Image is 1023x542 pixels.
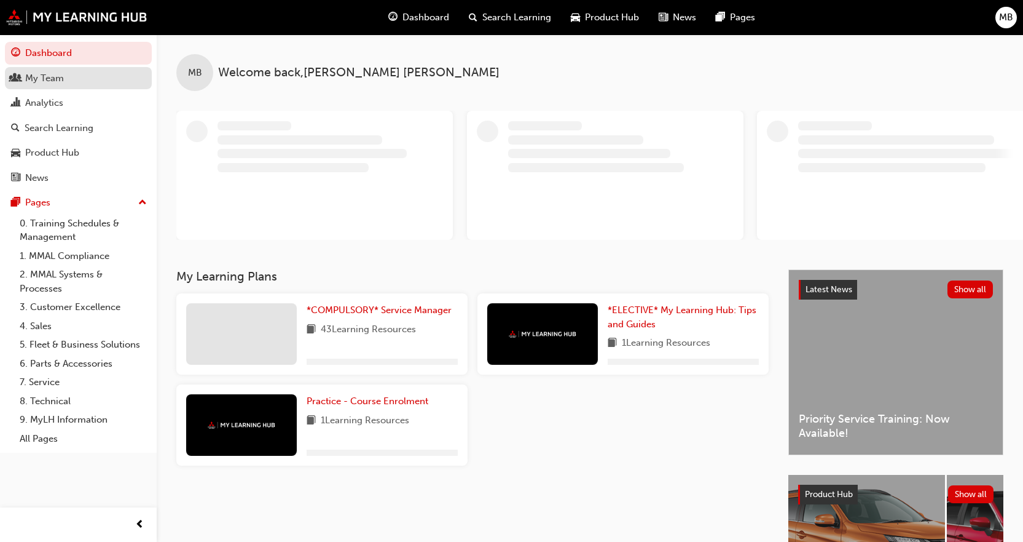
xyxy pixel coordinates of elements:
span: guage-icon [388,10,398,25]
button: Pages [5,191,152,214]
a: *ELECTIVE* My Learning Hub: Tips and Guides [608,303,759,331]
span: book-icon [307,413,316,429]
a: news-iconNews [649,5,706,30]
span: people-icon [11,73,20,84]
span: news-icon [11,173,20,184]
span: Product Hub [585,10,639,25]
button: Show all [947,281,994,298]
span: book-icon [307,322,316,338]
div: My Team [25,71,64,86]
span: car-icon [11,148,20,159]
a: 8. Technical [15,392,152,411]
span: car-icon [571,10,580,25]
span: book-icon [608,336,617,351]
a: My Team [5,67,152,90]
span: Practice - Course Enrolment [307,396,428,407]
div: Search Learning [25,121,93,135]
span: Latest News [805,284,852,295]
div: Pages [25,196,50,210]
span: Dashboard [402,10,449,25]
button: DashboardMy TeamAnalyticsSearch LearningProduct HubNews [5,39,152,191]
span: up-icon [138,195,147,211]
h3: My Learning Plans [176,269,769,284]
img: mmal [6,9,147,25]
div: Analytics [25,96,63,110]
a: search-iconSearch Learning [459,5,561,30]
span: MB [188,66,202,80]
button: Show all [948,485,994,503]
a: Dashboard [5,42,152,65]
button: MB [995,7,1017,28]
a: 2. MMAL Systems & Processes [15,265,152,298]
a: car-iconProduct Hub [561,5,649,30]
span: 1 Learning Resources [622,336,710,351]
a: Analytics [5,92,152,114]
a: guage-iconDashboard [378,5,459,30]
a: 9. MyLH Information [15,410,152,429]
span: Search Learning [482,10,551,25]
span: guage-icon [11,48,20,59]
div: News [25,171,49,185]
a: Practice - Course Enrolment [307,394,433,408]
a: All Pages [15,429,152,448]
img: mmal [509,330,576,338]
a: Product HubShow all [798,485,994,504]
a: Product Hub [5,141,152,164]
span: Pages [730,10,755,25]
span: MB [999,10,1013,25]
span: Product Hub [805,489,853,500]
a: News [5,167,152,189]
a: 3. Customer Excellence [15,298,152,317]
div: Product Hub [25,146,79,160]
span: search-icon [469,10,477,25]
span: *ELECTIVE* My Learning Hub: Tips and Guides [608,305,756,330]
a: 4. Sales [15,317,152,336]
span: news-icon [659,10,668,25]
a: *COMPULSORY* Service Manager [307,303,457,317]
a: Search Learning [5,117,152,140]
span: prev-icon [135,517,144,533]
span: 1 Learning Resources [321,413,409,429]
span: *COMPULSORY* Service Manager [307,305,452,316]
span: pages-icon [11,197,20,209]
a: 1. MMAL Compliance [15,247,152,266]
a: Latest NewsShow all [799,280,993,300]
a: Latest NewsShow allPriority Service Training: Now Available! [788,269,1003,455]
span: chart-icon [11,98,20,109]
a: 5. Fleet & Business Solutions [15,335,152,354]
span: Priority Service Training: Now Available! [799,412,993,440]
span: 43 Learning Resources [321,322,416,338]
span: Welcome back , [PERSON_NAME] [PERSON_NAME] [218,66,500,80]
span: search-icon [11,123,20,134]
img: mmal [208,421,275,429]
a: 7. Service [15,373,152,392]
span: pages-icon [716,10,725,25]
span: News [673,10,696,25]
a: pages-iconPages [706,5,765,30]
a: 0. Training Schedules & Management [15,214,152,247]
a: 6. Parts & Accessories [15,354,152,373]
